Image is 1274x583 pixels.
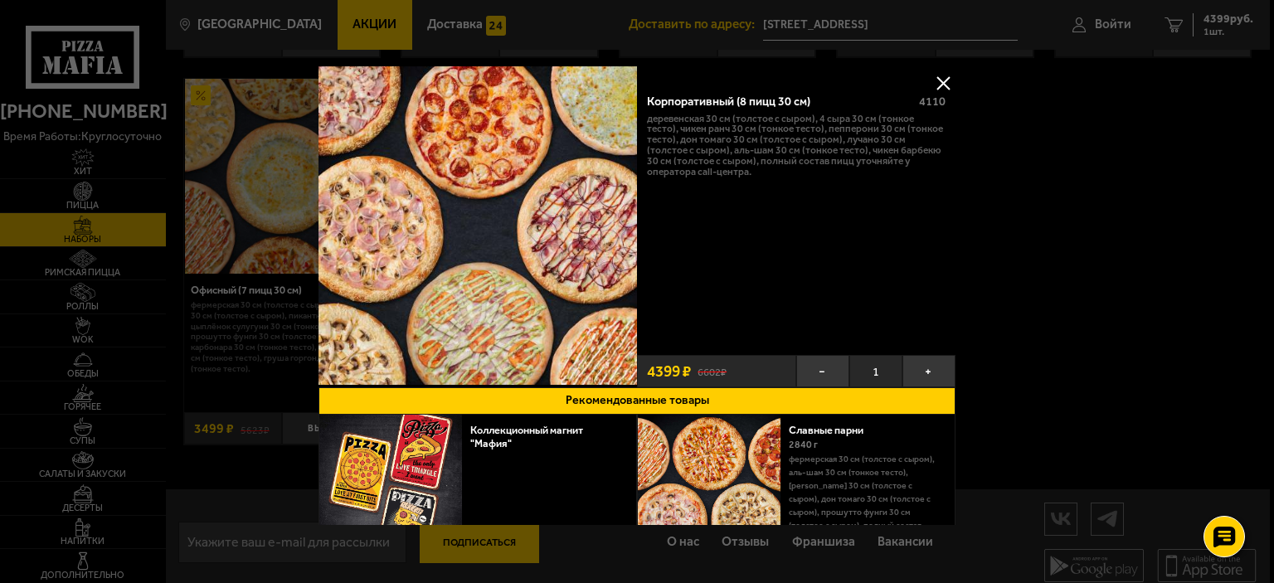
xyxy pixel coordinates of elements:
[789,453,942,559] p: Фермерская 30 см (толстое с сыром), Аль-Шам 30 см (тонкое тесто), [PERSON_NAME] 30 см (толстое с ...
[902,355,955,387] button: +
[318,387,955,415] button: Рекомендованные товары
[789,439,818,450] span: 2840 г
[919,95,946,109] span: 4110
[647,114,946,177] p: Деревенская 30 см (толстое с сыром), 4 сыра 30 см (тонкое тесто), Чикен Ранч 30 см (тонкое тесто)...
[470,424,583,449] a: Коллекционный магнит "Мафия"
[318,66,637,385] img: Корпоративный (8 пицц 30 см)
[796,355,849,387] button: −
[698,364,727,378] s: 6602 ₽
[318,66,637,387] a: Корпоративный (8 пицц 30 см)
[849,355,902,387] span: 1
[647,363,691,379] span: 4399 ₽
[789,424,877,436] a: Славные парни
[647,95,907,109] div: Корпоративный (8 пицц 30 см)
